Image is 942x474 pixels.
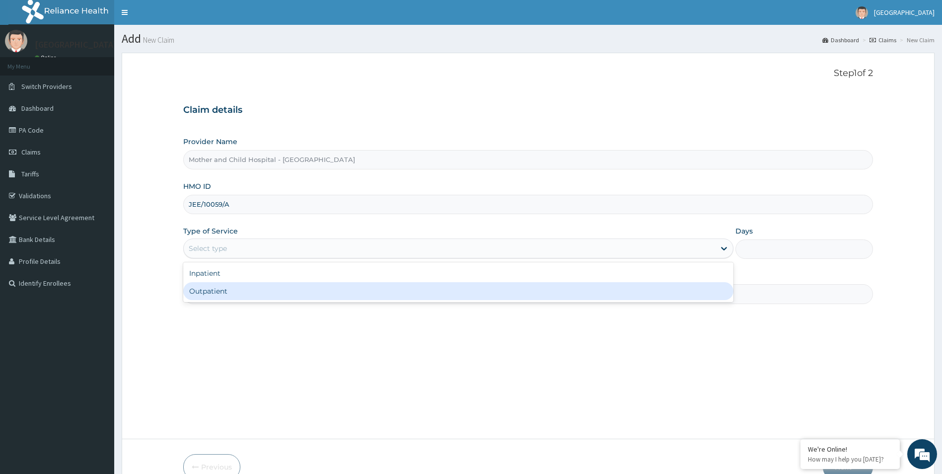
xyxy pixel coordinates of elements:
[122,32,935,45] h1: Add
[856,6,868,19] img: User Image
[822,36,859,44] a: Dashboard
[189,243,227,253] div: Select type
[21,104,54,113] span: Dashboard
[183,68,873,79] p: Step 1 of 2
[183,195,873,214] input: Enter HMO ID
[21,169,39,178] span: Tariffs
[183,137,237,147] label: Provider Name
[870,36,896,44] a: Claims
[5,271,189,306] textarea: Type your message and hit 'Enter'
[21,148,41,157] span: Claims
[808,455,892,464] p: How may I help you today?
[52,56,167,69] div: Chat with us now
[874,8,935,17] span: [GEOGRAPHIC_DATA]
[183,181,211,191] label: HMO ID
[5,30,27,52] img: User Image
[35,54,59,61] a: Online
[183,226,238,236] label: Type of Service
[163,5,187,29] div: Minimize live chat window
[18,50,40,75] img: d_794563401_company_1708531726252_794563401
[897,36,935,44] li: New Claim
[35,40,117,49] p: [GEOGRAPHIC_DATA]
[183,105,873,116] h3: Claim details
[735,226,753,236] label: Days
[183,282,734,300] div: Outpatient
[141,36,174,44] small: New Claim
[808,445,892,454] div: We're Online!
[183,264,734,282] div: Inpatient
[21,82,72,91] span: Switch Providers
[58,125,137,226] span: We're online!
